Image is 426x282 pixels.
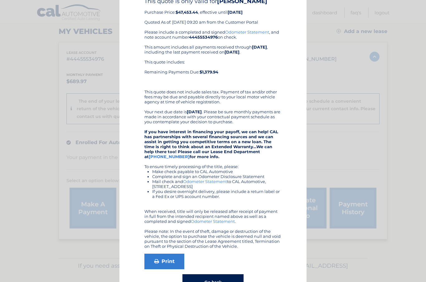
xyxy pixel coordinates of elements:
[187,109,202,114] b: [DATE]
[225,30,269,35] a: Odometer Statement
[152,174,282,179] li: Complete and sign an Odometer Disclosure Statement
[144,30,282,249] div: Please include a completed and signed , and note account number on check. This amount includes al...
[152,179,282,189] li: Mail check and to CAL Automotive, [STREET_ADDRESS]
[152,189,282,199] li: If you desire overnight delivery, please include a return label or a Fed Ex or UPS account number.
[200,69,218,74] b: $1,379.94
[225,49,240,54] b: [DATE]
[176,10,198,15] b: $47,453.44
[152,169,282,174] li: Make check payable to CAL Automotive
[144,129,278,159] strong: If you have interest in financing your payoff, we can help! CAL has partnerships with several fin...
[252,45,267,49] b: [DATE]
[149,154,190,159] a: [PHONE_NUMBER]
[183,179,227,184] a: Odometer Statement
[189,35,218,40] b: 44455534976
[191,219,235,224] a: Odometer Statement
[144,59,282,84] div: This quote includes: Remaining Payments Due:
[144,254,184,269] a: Print
[228,10,243,15] b: [DATE]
